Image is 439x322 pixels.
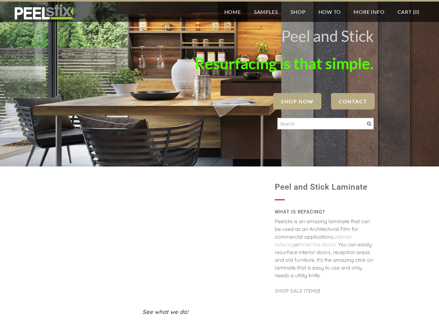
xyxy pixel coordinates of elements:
a: cabinet refacing [275,233,352,248]
a: Contact [331,93,375,109]
font: Peel and Stick ​ [281,27,374,45]
div: Peelstix is an amazing laminate that can be used as an Architectural Film for commercial applicat... [275,217,374,301]
input: Search [277,118,374,129]
a: Shop [284,2,312,22]
img: REFACE SUPPLIES [13,4,75,20]
a: hotel fire doors [300,241,336,248]
h2: WHAT IS REFACING? [275,207,374,217]
font: ! [275,288,320,294]
a: How To [312,2,347,22]
a: SHOP SALE ITEMS [275,288,318,294]
a: Samples [247,2,284,22]
font: Resurfacing is that simple. [195,54,374,72]
h1: Peel and Stick Laminate [275,179,374,195]
span: Search [367,122,371,126]
a: More Info [347,2,391,22]
font: See what we do! [142,308,188,316]
span: 0 [415,9,418,15]
a: Cart (0) [391,2,426,22]
a: Home [218,2,247,22]
a: SHOP NOW [273,93,321,109]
